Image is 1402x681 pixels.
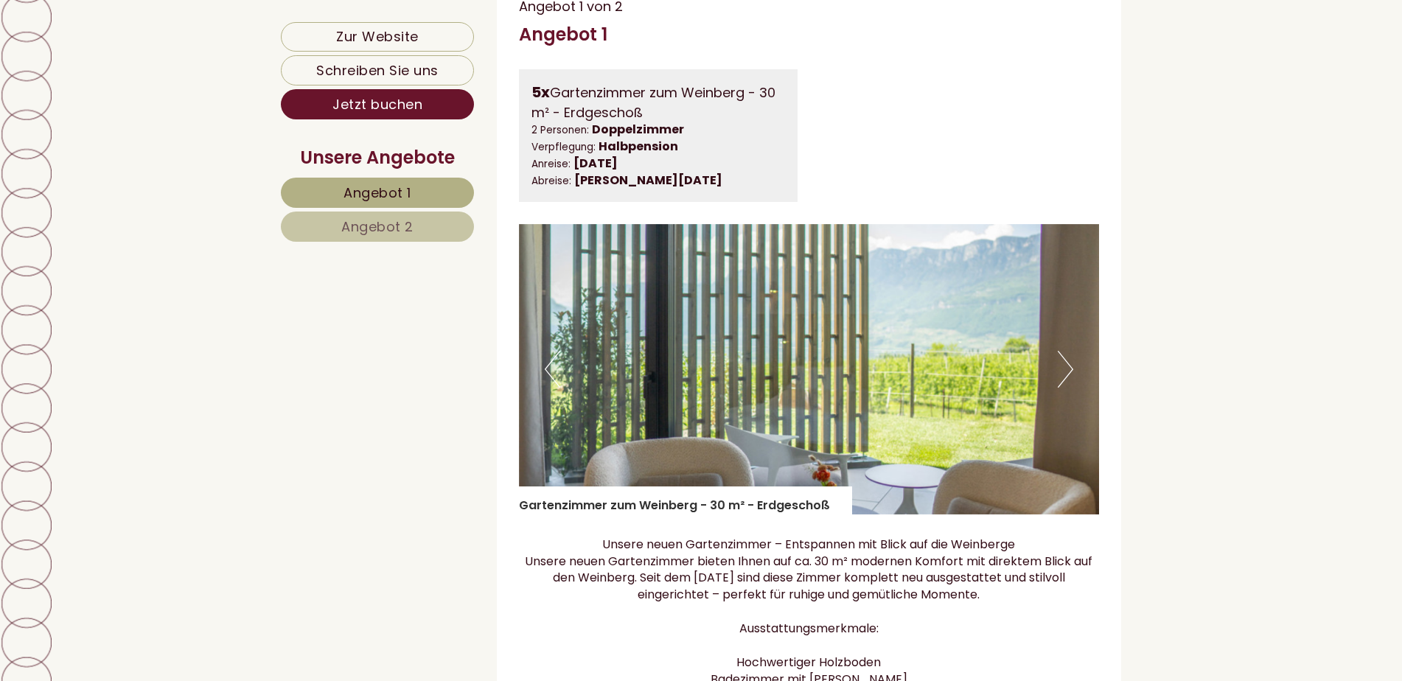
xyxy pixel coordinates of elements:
[281,89,474,119] a: Jetzt buchen
[318,43,570,88] div: Guten Tag, wie können wir Ihnen helfen?
[1058,351,1073,388] button: Next
[281,145,474,170] div: Unsere Angebote
[531,123,589,137] small: 2 Personen:
[531,140,596,154] small: Verpflegung:
[343,184,411,202] span: Angebot 1
[281,22,474,52] a: Zur Website
[341,217,414,236] span: Angebot 2
[519,22,607,47] div: Angebot 1
[325,74,559,85] small: 11:03
[531,174,571,188] small: Abreise:
[545,351,560,388] button: Previous
[484,384,581,414] button: Senden
[592,121,684,138] b: Doppelzimmer
[531,157,571,171] small: Anreise:
[519,486,852,514] div: Gartenzimmer zum Weinberg - 30 m² - Erdgeschoß
[281,55,474,85] a: Schreiben Sie uns
[531,82,786,122] div: Gartenzimmer zum Weinberg - 30 m² - Erdgeschoß
[574,172,722,189] b: [PERSON_NAME][DATE]
[325,46,559,57] div: Sie
[599,138,678,155] b: Halbpension
[262,11,320,35] div: [DATE]
[519,224,1100,514] img: image
[531,82,550,102] b: 5x
[573,155,618,172] b: [DATE]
